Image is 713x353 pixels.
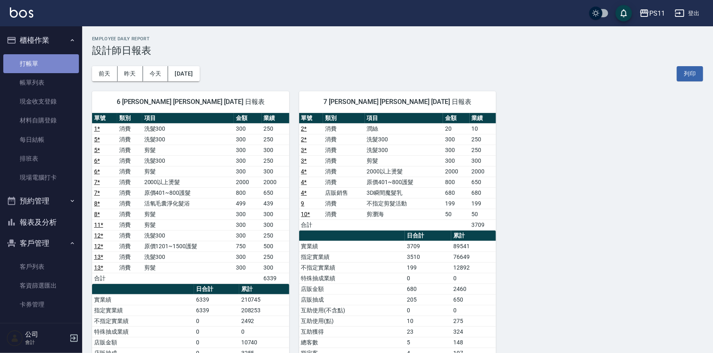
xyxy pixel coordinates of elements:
a: 排班表 [3,149,79,168]
button: 行銷工具 [3,318,79,339]
td: 店販銷售 [323,187,365,198]
td: 250 [262,134,289,145]
td: 消費 [117,241,142,251]
td: 合計 [92,273,117,284]
td: 3D瞬間魔髮乳 [365,187,443,198]
td: 不指定實業績 [92,316,194,326]
img: Person [7,330,23,346]
td: 實業績 [299,241,405,251]
td: 剪髮 [142,262,234,273]
td: 800 [443,177,470,187]
td: 0 [194,316,239,326]
td: 0 [194,337,239,348]
td: 76649 [451,251,496,262]
td: 0 [451,273,496,284]
td: 消費 [323,166,365,177]
td: 2000以上燙髮 [142,177,234,187]
td: 250 [262,230,289,241]
td: 消費 [323,198,365,209]
button: 預約管理 [3,190,79,212]
td: 275 [451,316,496,326]
td: 洗髮300 [142,230,234,241]
td: 800 [234,187,261,198]
td: 原價401~800護髮 [365,177,443,187]
th: 業績 [262,113,289,124]
td: 剪瀏海 [365,209,443,219]
td: 0 [405,273,451,284]
td: 10740 [239,337,289,348]
td: 300 [234,155,261,166]
td: 消費 [117,166,142,177]
td: 特殊抽成業績 [299,273,405,284]
td: 互助使用(點) [299,316,405,326]
td: 500 [262,241,289,251]
td: 消費 [323,177,365,187]
button: save [616,5,632,21]
td: 300 [234,262,261,273]
td: 剪髮 [142,209,234,219]
td: 300 [262,262,289,273]
td: 300 [234,134,261,145]
td: 499 [234,198,261,209]
td: 2492 [239,316,289,326]
td: 店販金額 [92,337,194,348]
td: 消費 [117,187,142,198]
button: 客戶管理 [3,233,79,254]
td: 洗髮300 [142,134,234,145]
td: 原價1201~1500護髮 [142,241,234,251]
td: 300 [443,134,470,145]
td: 0 [451,305,496,316]
a: 打帳單 [3,54,79,73]
td: 650 [262,187,289,198]
td: 店販金額 [299,284,405,294]
td: 消費 [323,155,365,166]
td: 300 [234,209,261,219]
td: 0 [405,305,451,316]
td: 300 [262,209,289,219]
td: 消費 [117,177,142,187]
td: 消費 [117,262,142,273]
td: 199 [443,198,470,209]
td: 680 [443,187,470,198]
td: 6339 [194,294,239,305]
a: 9 [301,200,305,207]
a: 現場電腦打卡 [3,168,79,187]
td: 5 [405,337,451,348]
h5: 公司 [25,330,67,339]
button: 櫃檯作業 [3,30,79,51]
td: 消費 [117,198,142,209]
td: 12892 [451,262,496,273]
td: 消費 [117,123,142,134]
td: 650 [470,177,496,187]
td: 10 [405,316,451,326]
td: 300 [262,166,289,177]
td: 300 [234,166,261,177]
td: 23 [405,326,451,337]
td: 0 [194,326,239,337]
td: 潤絲 [365,123,443,134]
th: 單號 [299,113,323,124]
img: Logo [10,7,33,18]
td: 6339 [262,273,289,284]
div: PS11 [649,8,665,18]
button: PS11 [636,5,668,22]
td: 205 [405,294,451,305]
button: 昨天 [118,66,143,81]
a: 帳單列表 [3,73,79,92]
th: 金額 [234,113,261,124]
a: 材料自購登錄 [3,111,79,130]
th: 單號 [92,113,117,124]
td: 剪髮 [142,166,234,177]
td: 300 [234,145,261,155]
td: 消費 [117,145,142,155]
td: 208253 [239,305,289,316]
td: 總客數 [299,337,405,348]
td: 特殊抽成業績 [92,326,194,337]
td: 199 [405,262,451,273]
td: 指定實業績 [92,305,194,316]
td: 不指定剪髮活動 [365,198,443,209]
th: 業績 [470,113,496,124]
td: 50 [443,209,470,219]
td: 消費 [323,123,365,134]
td: 750 [234,241,261,251]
